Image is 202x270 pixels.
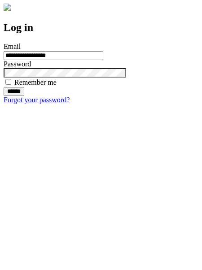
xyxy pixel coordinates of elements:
[4,43,21,50] label: Email
[14,78,57,86] label: Remember me
[4,22,198,34] h2: Log in
[4,60,31,68] label: Password
[4,96,70,104] a: Forgot your password?
[4,4,11,11] img: logo-4e3dc11c47720685a147b03b5a06dd966a58ff35d612b21f08c02c0306f2b779.png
